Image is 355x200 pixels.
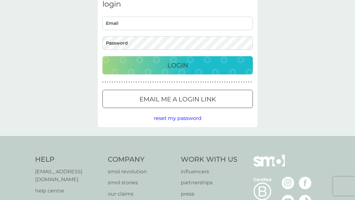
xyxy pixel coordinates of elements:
a: [EMAIL_ADDRESS][DOMAIN_NAME] [35,168,102,184]
button: reset my password [154,114,201,122]
a: press [181,190,238,198]
p: ● [176,81,178,84]
img: visit the smol Facebook page [299,177,311,189]
p: ● [155,81,156,84]
p: ● [179,81,180,84]
p: ● [145,81,147,84]
p: ● [141,81,142,84]
p: ● [122,81,123,84]
a: smol revolution [108,168,175,176]
p: ● [172,81,173,84]
p: ● [186,81,187,84]
a: smol stories [108,179,175,187]
p: ● [200,81,201,84]
p: ● [191,81,192,84]
p: ● [203,81,204,84]
p: ● [157,81,159,84]
p: ● [243,81,244,84]
button: Login [102,56,253,74]
p: ● [131,81,132,84]
p: ● [105,81,106,84]
p: ● [119,81,120,84]
p: ● [117,81,118,84]
p: ● [143,81,144,84]
p: Email me a login link [139,94,216,104]
span: reset my password [154,115,201,121]
p: ● [174,81,175,84]
p: Login [167,60,188,70]
p: ● [112,81,113,84]
p: ● [231,81,232,84]
p: ● [138,81,139,84]
p: ● [210,81,211,84]
p: ● [167,81,168,84]
p: ● [241,81,242,84]
p: ● [229,81,230,84]
p: ● [124,81,125,84]
p: ● [114,81,116,84]
h4: Work With Us [181,155,238,165]
h4: Company [108,155,175,165]
p: ● [207,81,209,84]
p: ● [160,81,161,84]
p: ● [184,81,185,84]
p: ● [246,81,247,84]
p: ● [196,81,197,84]
a: partnerships [181,179,238,187]
p: ● [205,81,206,84]
p: ● [136,81,137,84]
a: help centre [35,187,102,195]
p: ● [227,81,228,84]
h4: Help [35,155,102,165]
p: ● [150,81,151,84]
p: ● [212,81,213,84]
button: Email me a login link [102,90,253,108]
p: ● [181,81,182,84]
p: ● [148,81,149,84]
a: influencers [181,168,238,176]
p: ● [169,81,170,84]
p: ● [217,81,218,84]
p: ● [128,81,130,84]
p: ● [109,81,111,84]
p: ● [162,81,163,84]
p: ● [222,81,223,84]
p: ● [248,81,249,84]
p: ● [250,81,252,84]
p: ● [133,81,135,84]
p: ● [193,81,194,84]
p: ● [238,81,240,84]
p: ● [164,81,166,84]
p: ● [234,81,235,84]
p: ● [236,81,238,84]
p: ● [107,81,108,84]
p: ● [188,81,190,84]
p: ● [198,81,199,84]
p: ● [219,81,221,84]
p: ● [153,81,154,84]
p: ● [215,81,216,84]
a: our claims [108,190,175,198]
p: ● [126,81,128,84]
img: smol [253,155,285,176]
p: ● [102,81,104,84]
p: ● [224,81,225,84]
img: visit the smol Instagram page [282,177,294,189]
